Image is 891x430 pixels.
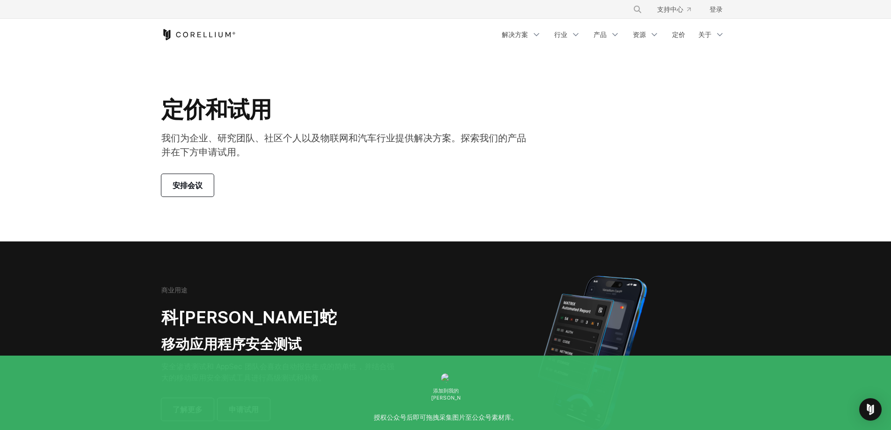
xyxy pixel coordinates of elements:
[622,1,730,18] div: 导航菜单
[710,5,723,13] font: 登录
[633,30,646,38] font: 资源
[161,174,214,197] a: 安排会议
[161,286,188,294] font: 商业用途
[502,30,528,38] font: 解决方案
[496,26,730,43] div: 导航菜单
[594,30,607,38] font: 产品
[554,30,567,38] font: 行业
[161,95,271,123] font: 定价和试用
[161,132,526,158] font: 我们为企业、研究团队、社区个人以及物联网和汽车行业提供解决方案。探索我们的产品并在下方申请试用。
[173,181,203,190] font: 安排会议
[161,335,302,352] font: 移动应用程序安全测试
[698,30,711,38] font: 关于
[161,307,337,328] font: 科[PERSON_NAME]蛇
[629,1,646,18] button: 搜索
[161,29,236,40] a: 科雷利姆之家
[859,398,882,421] div: Open Intercom Messenger
[657,5,683,13] font: 支持中心
[672,30,685,38] font: 定价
